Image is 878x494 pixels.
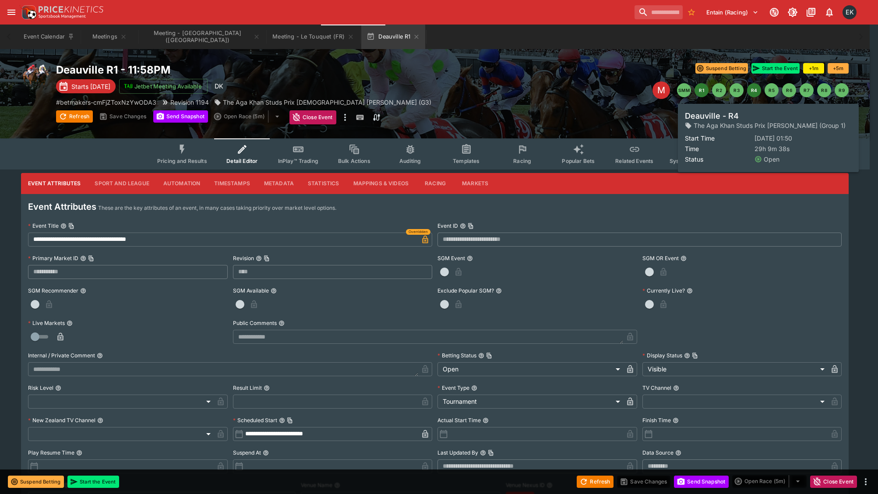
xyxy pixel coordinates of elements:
[642,416,671,424] p: Finish Time
[28,287,78,294] p: SGM Recommender
[822,4,837,20] button: Notifications
[810,476,857,488] button: Close Event
[346,173,416,194] button: Mappings & Videos
[488,450,494,456] button: Copy To Clipboard
[562,158,595,164] span: Popular Bets
[486,353,492,359] button: Copy To Clipboard
[257,173,301,194] button: Metadata
[287,417,293,423] button: Copy To Clipboard
[437,416,481,424] p: Actual Start Time
[124,82,133,91] img: jetbet-logo.svg
[233,449,261,456] p: Suspend At
[153,110,208,123] button: Send Snapshot
[278,158,318,164] span: InPlay™ Trading
[642,449,673,456] p: Data Source
[157,158,207,164] span: Pricing and Results
[233,287,269,294] p: SGM Available
[437,254,465,262] p: SGM Event
[81,25,138,49] button: Meetings
[139,25,265,49] button: Meeting - Deauville (FR)
[642,362,828,376] div: Visible
[800,83,814,97] button: R7
[695,83,709,97] button: R1
[677,83,849,97] nav: pagination navigation
[56,110,93,123] button: Refresh
[437,395,623,409] div: Tournament
[207,173,257,194] button: Timestamps
[437,384,469,392] p: Event Type
[732,475,807,487] div: split button
[71,82,110,91] p: Starts [DATE]
[264,255,270,261] button: Copy To Clipboard
[712,83,726,97] button: R2
[119,79,208,94] button: Jetbet Meeting Available
[437,287,494,294] p: Exclude Popular SGM?
[468,223,474,229] button: Copy To Clipboard
[28,319,65,327] p: Live Markets
[233,319,277,327] p: Public Comments
[4,4,19,20] button: open drawer
[776,113,799,122] p: Override
[39,6,103,13] img: PriceKinetics
[684,5,698,19] button: No Bookmarks
[735,113,758,122] p: Overtype
[361,25,425,49] button: Deauville R1
[98,204,336,212] p: These are the key attributes of an event, in many cases taking priority over market level options.
[642,287,685,294] p: Currently Live?
[156,173,208,194] button: Automation
[338,158,370,164] span: Bulk Actions
[150,138,719,169] div: Event type filters
[39,14,86,18] img: Sportsbook Management
[747,83,761,97] button: R4
[692,353,698,359] button: Copy To Clipboard
[803,4,819,20] button: Documentation
[828,63,849,74] button: +5m
[751,63,800,74] button: Start the Event
[267,25,360,49] button: Meeting - Le Touquet (FR)
[416,173,455,194] button: Racing
[674,476,729,488] button: Send Snapshot
[233,416,277,424] p: Scheduled Start
[677,83,691,97] button: SMM
[635,5,683,19] input: search
[18,25,80,49] button: Event Calendar
[701,5,764,19] button: Select Tenant
[223,98,431,107] p: The Aga Khan Studs Prix [DEMOGRAPHIC_DATA] [PERSON_NAME] (G3)
[455,173,495,194] button: Markets
[782,83,796,97] button: R6
[226,158,257,164] span: Detail Editor
[88,255,94,261] button: Copy To Clipboard
[765,83,779,97] button: R5
[766,4,782,20] button: Connected to PK
[56,98,156,107] p: Copy To Clipboard
[21,173,88,194] button: Event Attributes
[28,416,95,424] p: New Zealand TV Channel
[28,384,53,392] p: Risk Level
[817,83,831,97] button: R8
[28,201,96,212] h4: Event Attributes
[785,4,800,20] button: Toggle light/dark mode
[409,229,428,235] span: Overridden
[233,384,262,392] p: Result Limit
[860,476,871,487] button: more
[340,110,350,124] button: more
[214,98,431,107] div: The Aga Khan Studs Prix Lady O'reilly (G3)
[695,63,748,74] button: Suspend Betting
[67,476,119,488] button: Start the Event
[88,173,156,194] button: Sport and League
[28,222,59,229] p: Event Title
[615,158,653,164] span: Related Events
[642,254,679,262] p: SGM OR Event
[437,362,623,376] div: Open
[437,222,458,229] p: Event ID
[21,63,49,91] img: horse_racing.png
[642,384,671,392] p: TV Channel
[301,173,346,194] button: Statistics
[19,4,37,21] img: PriceKinetics Logo
[513,158,531,164] span: Racing
[437,449,478,456] p: Last Updated By
[730,83,744,97] button: R3
[843,5,857,19] div: Emily Kim
[8,476,64,488] button: Suspend Betting
[399,158,421,164] span: Auditing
